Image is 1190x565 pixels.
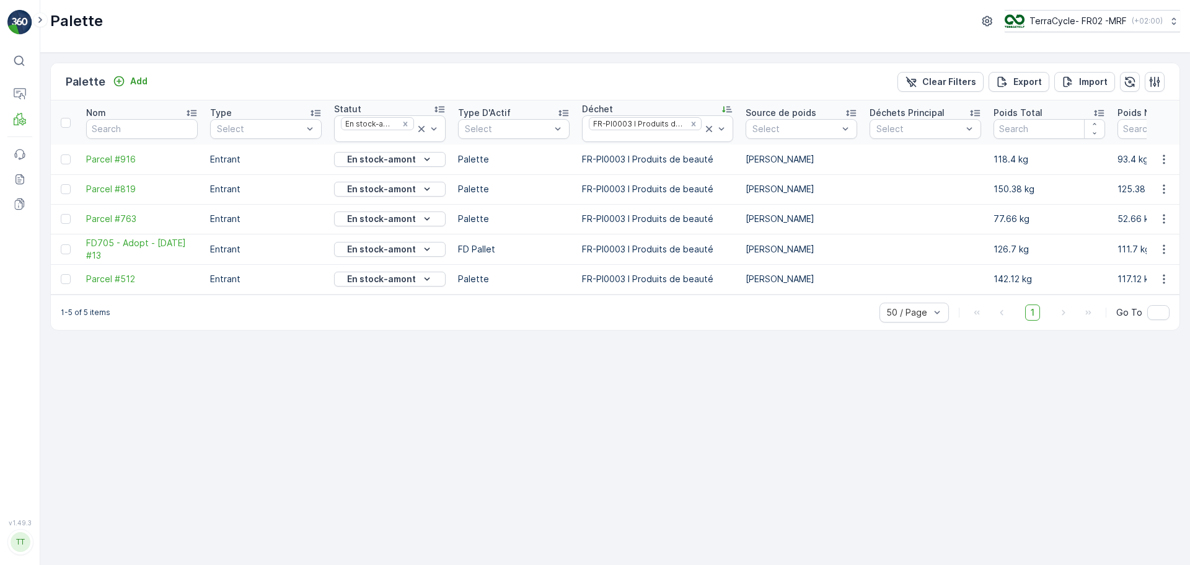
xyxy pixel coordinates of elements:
[987,264,1111,294] td: 142.12 kg
[86,237,198,262] span: FD705 - Adopt - [DATE] #13
[739,204,863,234] td: [PERSON_NAME]
[347,273,416,285] p: En stock-amont
[739,234,863,264] td: [PERSON_NAME]
[1005,10,1180,32] button: TerraCycle- FR02 -MRF(+02:00)
[399,119,412,129] div: Remove En stock-amont
[1054,72,1115,92] button: Import
[61,308,110,318] p: 1-5 of 5 items
[739,145,863,174] td: [PERSON_NAME]
[61,214,71,224] div: Toggle Row Selected
[922,76,976,88] p: Clear Filters
[108,74,152,89] button: Add
[204,264,328,294] td: Entrant
[987,145,1111,174] td: 118.4 kg
[7,529,32,555] button: TT
[11,532,30,552] div: TT
[1079,76,1108,88] p: Import
[1013,76,1042,88] p: Export
[210,107,232,119] p: Type
[1005,14,1025,28] img: terracycle.png
[347,213,416,225] p: En stock-amont
[987,234,1111,264] td: 126.7 kg
[589,118,685,130] div: FR-PI0003 I Produits de beauté
[739,264,863,294] td: [PERSON_NAME]
[334,152,446,167] button: En stock-amont
[334,272,446,287] button: En stock-amont
[465,123,550,135] p: Select
[204,145,328,174] td: Entrant
[204,174,328,204] td: Entrant
[1116,306,1142,319] span: Go To
[576,234,739,264] td: FR-PI0003 I Produits de beauté
[61,274,71,284] div: Toggle Row Selected
[334,103,361,115] p: Statut
[61,154,71,164] div: Toggle Row Selected
[334,211,446,226] button: En stock-amont
[50,11,103,31] p: Palette
[994,119,1105,139] input: Search
[987,204,1111,234] td: 77.66 kg
[1117,107,1160,119] p: Poids Net
[582,103,613,115] p: Déchet
[86,153,198,166] a: Parcel #916
[452,264,576,294] td: Palette
[994,107,1042,119] p: Poids Total
[217,123,302,135] p: Select
[86,237,198,262] a: FD705 - Adopt - 16.07.2025 #13
[347,183,416,195] p: En stock-amont
[86,213,198,225] a: Parcel #763
[334,182,446,197] button: En stock-amont
[739,174,863,204] td: [PERSON_NAME]
[1029,15,1127,27] p: TerraCycle- FR02 -MRF
[130,75,148,87] p: Add
[746,107,816,119] p: Source de poids
[347,243,416,256] p: En stock-amont
[7,519,32,527] span: v 1.49.3
[204,204,328,234] td: Entrant
[752,123,838,135] p: Select
[1025,305,1040,321] span: 1
[452,234,576,264] td: FD Pallet
[7,10,32,35] img: logo
[61,244,71,254] div: Toggle Row Selected
[576,145,739,174] td: FR-PI0003 I Produits de beauté
[334,242,446,257] button: En stock-amont
[987,174,1111,204] td: 150.38 kg
[347,153,416,166] p: En stock-amont
[576,264,739,294] td: FR-PI0003 I Produits de beauté
[86,273,198,285] a: Parcel #512
[576,204,739,234] td: FR-PI0003 I Produits de beauté
[876,123,962,135] p: Select
[870,107,945,119] p: Déchets Principal
[61,184,71,194] div: Toggle Row Selected
[458,107,511,119] p: Type D'Actif
[452,145,576,174] td: Palette
[576,174,739,204] td: FR-PI0003 I Produits de beauté
[1132,16,1163,26] p: ( +02:00 )
[86,183,198,195] a: Parcel #819
[897,72,984,92] button: Clear Filters
[989,72,1049,92] button: Export
[452,204,576,234] td: Palette
[66,73,105,91] p: Palette
[86,119,198,139] input: Search
[204,234,328,264] td: Entrant
[342,118,398,130] div: En stock-amont
[687,119,700,129] div: Remove FR-PI0003 I Produits de beauté
[86,107,106,119] p: Nom
[452,174,576,204] td: Palette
